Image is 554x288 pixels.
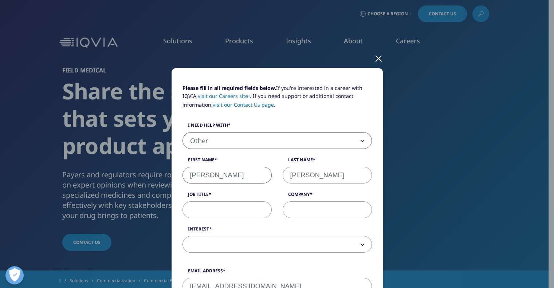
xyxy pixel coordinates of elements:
[283,191,372,201] label: Company
[283,157,372,167] label: Last Name
[213,101,274,108] a: visit our Contact Us page
[182,226,372,236] label: Interest
[182,157,272,167] label: First Name
[182,268,372,278] label: Email Address
[182,132,372,149] span: Other
[182,84,372,114] p: If you're interested in a career with IQVIA, . If you need support or additional contact informat...
[183,133,372,149] span: Other
[182,84,276,91] strong: Please fill in all required fields below.
[182,191,272,201] label: Job Title
[5,266,24,284] button: Open Preferences
[198,92,250,99] a: visit our Careers site
[182,122,372,132] label: I need help with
